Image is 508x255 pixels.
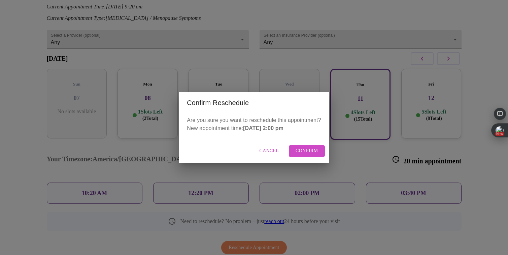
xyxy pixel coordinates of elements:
button: Cancel [253,145,286,157]
p: Are you sure you want to reschedule this appointment? New appointment time: [187,116,321,132]
button: Confirm [289,145,325,157]
span: Confirm [296,147,318,155]
span: Cancel [260,147,279,155]
h2: Confirm Reschedule [187,97,321,108]
strong: [DATE] 2:00 pm [243,125,283,131]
